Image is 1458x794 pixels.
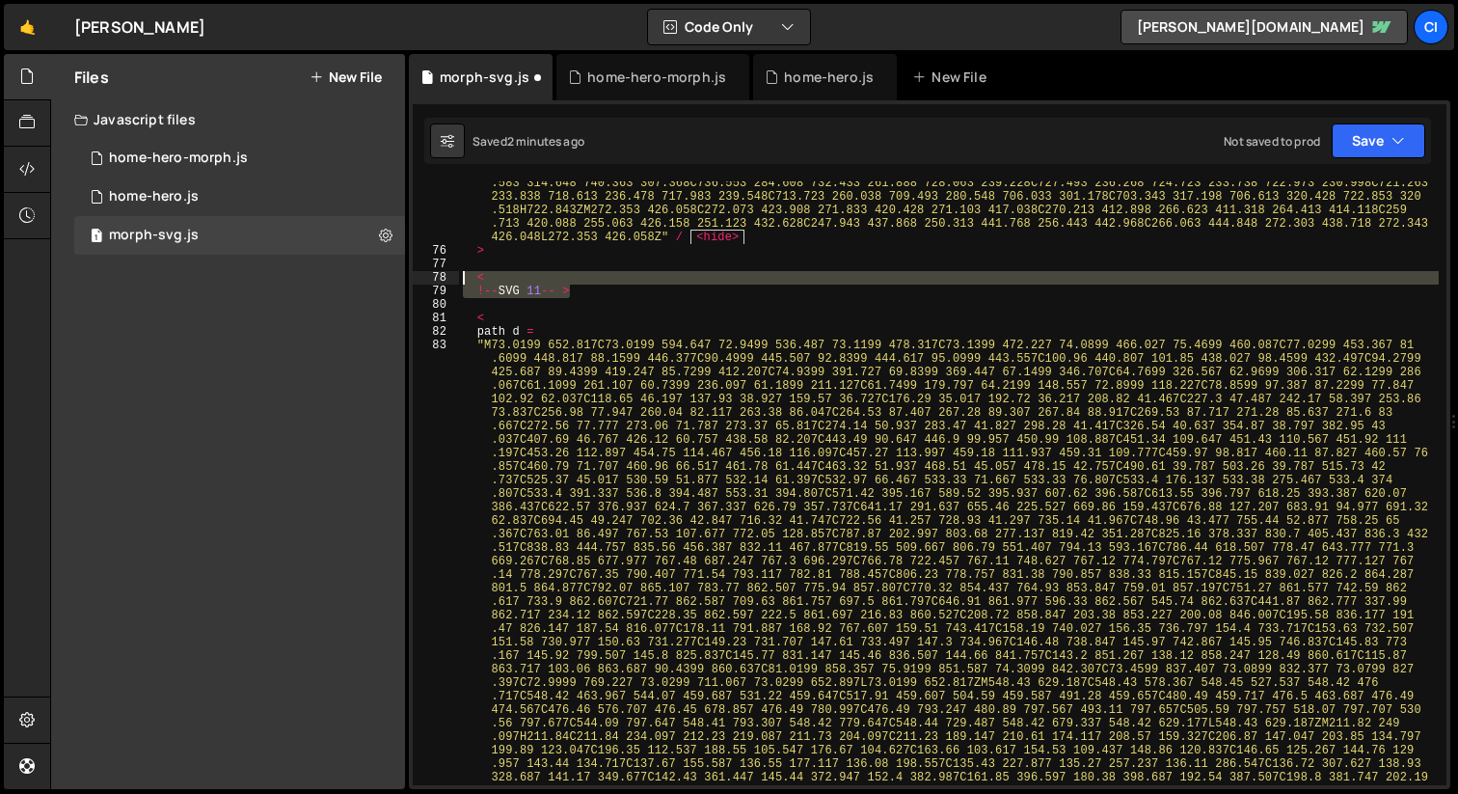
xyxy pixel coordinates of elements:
div: 78 [413,271,459,285]
div: 17362/48314.js [74,216,405,255]
button: Code Only [648,10,810,44]
div: 82 [413,325,459,339]
div: 76 [413,244,459,258]
div: home-hero.js [784,68,874,87]
div: Saved [472,133,584,150]
div: [PERSON_NAME] [74,15,205,39]
button: Save [1332,123,1425,158]
a: ci [1414,10,1448,44]
div: 79 [413,285,459,298]
div: 81 [413,312,459,325]
div: home-hero.js [109,188,199,205]
div: home-hero-morph.js [109,150,248,167]
button: New File [310,69,382,85]
div: morph-svg.js [109,227,199,244]
span: <hide> [690,230,744,245]
a: [PERSON_NAME][DOMAIN_NAME] [1120,10,1408,44]
a: 🤙 [4,4,51,50]
div: New File [912,68,993,87]
div: 2 minutes ago [507,133,584,150]
div: 77 [413,258,459,271]
h2: Files [74,67,109,88]
span: 1 [91,230,102,245]
div: 17362/48282.js [74,178,405,216]
div: morph-svg.js [440,68,529,87]
div: 80 [413,298,459,312]
div: Javascript files [51,100,405,139]
div: Not saved to prod [1224,133,1320,150]
div: 17362/48309.js [74,139,405,178]
div: home-hero-morph.js [587,68,726,87]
